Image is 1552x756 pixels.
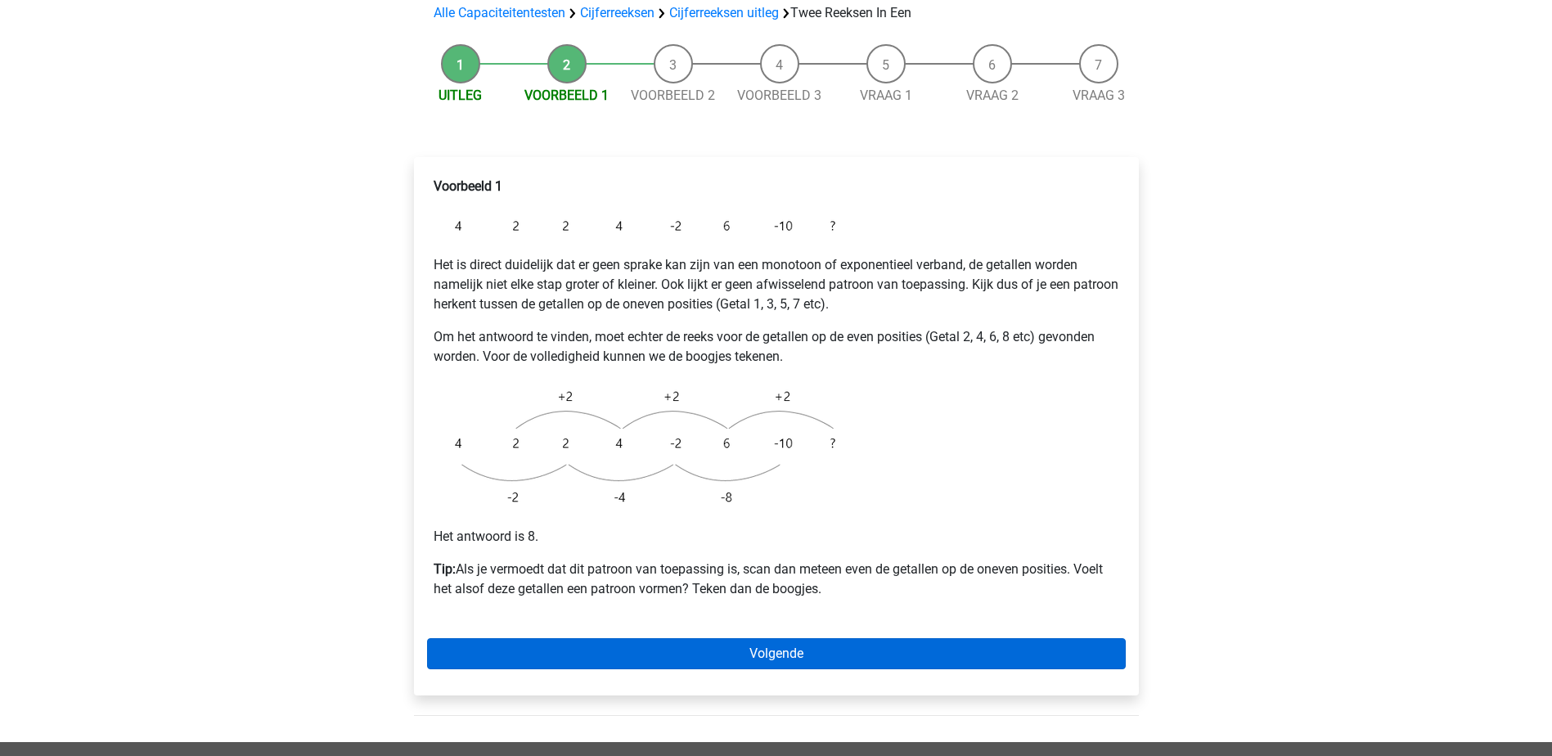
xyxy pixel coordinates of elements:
[524,88,609,103] a: Voorbeeld 1
[860,88,912,103] a: Vraag 1
[439,88,482,103] a: Uitleg
[434,327,1119,367] p: Om het antwoord te vinden, moet echter de reeks voor de getallen op de even posities (Getal 2, 4,...
[434,5,565,20] a: Alle Capaciteitentesten
[669,5,779,20] a: Cijferreeksen uitleg
[580,5,655,20] a: Cijferreeksen
[434,380,843,514] img: Intertwinging_example_1_2.png
[434,527,1119,547] p: Het antwoord is 8.
[434,255,1119,314] p: Het is direct duidelijk dat er geen sprake kan zijn van een monotoon of exponentieel verband, de ...
[737,88,821,103] a: Voorbeeld 3
[434,560,1119,599] p: Als je vermoedt dat dit patroon van toepassing is, scan dan meteen even de getallen op de oneven ...
[631,88,715,103] a: Voorbeeld 2
[434,209,843,242] img: Intertwinging_example_1.png
[1073,88,1125,103] a: Vraag 3
[434,561,456,577] b: Tip:
[427,638,1126,669] a: Volgende
[427,3,1126,23] div: Twee Reeksen In Een
[966,88,1019,103] a: Vraag 2
[434,178,502,194] b: Voorbeeld 1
